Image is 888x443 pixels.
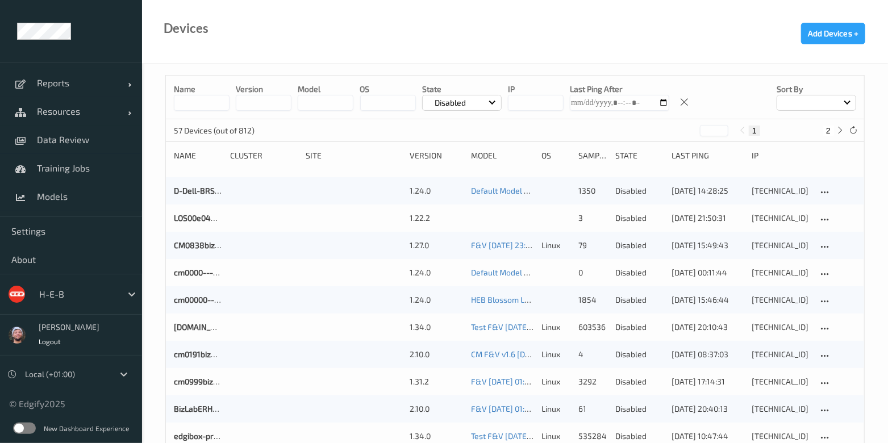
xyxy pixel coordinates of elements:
[174,186,230,195] a: D-Dell-BRSQR3
[578,294,607,306] div: 1854
[752,376,810,387] div: [TECHNICAL_ID]
[174,377,236,386] a: cm0999bizedg99
[306,150,402,161] div: Site
[672,267,744,278] div: [DATE] 00:11:44
[174,150,222,161] div: Name
[752,403,810,415] div: [TECHNICAL_ID]
[541,403,570,415] p: linux
[578,150,607,161] div: Samples
[615,185,664,197] p: disabled
[471,322,633,332] a: Test F&V [DATE] 17:30 [DATE] 17:30 Auto Save
[672,403,744,415] div: [DATE] 20:40:13
[508,83,564,95] p: IP
[752,294,810,306] div: [TECHNICAL_ID]
[541,321,570,333] p: linux
[801,23,865,44] button: Add Devices +
[615,431,664,442] p: disabled
[578,349,607,360] div: 4
[410,267,462,278] div: 1.24.0
[410,321,462,333] div: 1.34.0
[230,150,298,161] div: Cluster
[174,295,240,304] a: cm00000---edg00
[672,431,744,442] div: [DATE] 10:47:44
[471,186,536,195] a: Default Model 1.10
[615,376,664,387] p: disabled
[578,431,607,442] div: 535284
[422,83,502,95] p: State
[174,404,226,413] a: BizLabERH003
[570,83,669,95] p: Last Ping After
[174,268,236,277] a: cm0000---edg00
[672,294,744,306] div: [DATE] 15:46:44
[431,97,470,108] p: Disabled
[410,349,462,360] div: 2.10.0
[752,212,810,224] div: [TECHNICAL_ID]
[615,349,664,360] p: disabled
[578,240,607,251] div: 79
[360,83,416,95] p: OS
[752,431,810,442] div: [TECHNICAL_ID]
[615,212,664,224] p: disabled
[541,431,570,442] p: linux
[578,185,607,197] div: 1350
[471,404,618,413] a: F&V [DATE] 01:00 [DATE] 01:00 Auto Save
[777,83,856,95] p: Sort by
[164,23,209,34] div: Devices
[752,321,810,333] div: [TECHNICAL_ID]
[749,126,760,136] button: 1
[471,240,620,250] a: F&V [DATE] 23:30 [DATE] 23:30 Auto Save
[615,240,664,251] p: disabled
[752,240,810,251] div: [TECHNICAL_ID]
[174,322,235,332] a: [DOMAIN_NAME]
[410,240,462,251] div: 1.27.0
[752,349,810,360] div: [TECHNICAL_ID]
[672,321,744,333] div: [DATE] 20:10:43
[578,212,607,224] div: 3
[471,377,618,386] a: F&V [DATE] 01:00 [DATE] 01:00 Auto Save
[174,83,230,95] p: Name
[672,185,744,197] div: [DATE] 14:28:25
[615,294,664,306] p: disabled
[615,403,664,415] p: disabled
[174,349,234,359] a: cm0191bizedg63
[578,321,607,333] div: 603536
[410,403,462,415] div: 2.10.0
[236,83,291,95] p: version
[615,267,664,278] p: disabled
[578,403,607,415] div: 61
[410,150,462,161] div: version
[578,267,607,278] div: 0
[410,212,462,224] div: 1.22.2
[471,349,601,359] a: CM F&V v1.6 [DATE] 21:28 Auto Save
[541,150,570,161] div: OS
[410,294,462,306] div: 1.24.0
[298,83,353,95] p: model
[174,240,237,250] a: CM0838bizEdg23
[672,240,744,251] div: [DATE] 15:49:43
[410,376,462,387] div: 1.31.2
[672,349,744,360] div: [DATE] 08:37:03
[672,150,744,161] div: Last Ping
[541,240,570,251] p: linux
[578,376,607,387] div: 3292
[615,150,664,161] div: State
[541,349,570,360] p: linux
[752,150,810,161] div: ip
[672,376,744,387] div: [DATE] 17:14:31
[752,185,810,197] div: [TECHNICAL_ID]
[823,126,834,136] button: 2
[410,185,462,197] div: 1.24.0
[174,213,241,223] a: LOS00e04b786351
[615,321,664,333] p: disabled
[410,431,462,442] div: 1.34.0
[672,212,744,224] div: [DATE] 21:50:31
[174,125,259,136] p: 57 Devices (out of 812)
[471,268,536,277] a: Default Model 1.10
[471,295,647,304] a: HEB Blossom Lab Scale 2 [DATE] 20:06 Auto Save
[541,376,570,387] p: linux
[471,431,633,441] a: Test F&V [DATE] 17:30 [DATE] 17:30 Auto Save
[174,431,416,441] a: edgibox-prod-20240306-223835.c.heb-eti-pr-scales-prod.internal
[752,267,810,278] div: [TECHNICAL_ID]
[471,150,533,161] div: Model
